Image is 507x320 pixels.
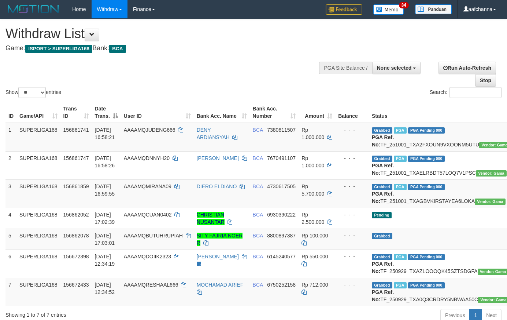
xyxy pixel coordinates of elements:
div: PGA Site Balance / [319,62,372,74]
th: Amount: activate to sort column ascending [299,102,335,123]
div: - - - [338,126,366,134]
td: SUPERLIGA168 [16,123,60,152]
th: Bank Acc. Number: activate to sort column ascending [250,102,299,123]
span: PGA Pending [408,282,445,288]
td: SUPERLIGA168 [16,179,60,208]
td: SUPERLIGA168 [16,208,60,229]
span: PGA Pending [408,127,445,134]
span: 156672398 [63,254,89,259]
span: 34 [399,2,409,8]
label: Search: [430,87,502,98]
span: None selected [377,65,412,71]
a: SITY FAJRIA NOER R [197,233,243,246]
td: 5 [5,229,16,250]
span: BCA [253,155,263,161]
span: PGA Pending [408,254,445,260]
span: Grabbed [372,156,392,162]
span: Marked by aafsoycanthlai [394,254,407,260]
td: SUPERLIGA168 [16,151,60,179]
span: 156861859 [63,183,89,189]
span: [DATE] 12:34:52 [95,282,115,295]
span: Copy 8800897387 to clipboard [267,233,296,239]
b: PGA Ref. No: [372,134,394,148]
img: Button%20Memo.svg [373,4,404,15]
span: Vendor URL: https://trx31.1velocity.biz [475,199,506,205]
span: Copy 6750252158 to clipboard [267,282,296,288]
span: PGA Pending [408,156,445,162]
th: Game/API: activate to sort column ascending [16,102,60,123]
a: CHRISTIAN NUSANTAR [197,212,225,225]
span: [DATE] 17:03:01 [95,233,115,246]
span: Grabbed [372,127,392,134]
td: SUPERLIGA168 [16,250,60,278]
span: Marked by aafchhiseyha [394,184,407,190]
span: AAAAMQDNNYH20 [124,155,170,161]
span: Rp 550.000 [301,254,328,259]
b: PGA Ref. No: [372,289,394,302]
a: DIERO ELDIANO [197,183,237,189]
span: BCA [253,233,263,239]
span: BCA [253,254,263,259]
td: 6 [5,250,16,278]
a: [PERSON_NAME] [197,155,239,161]
button: None selected [372,62,421,74]
th: Date Trans.: activate to sort column descending [92,102,121,123]
a: MOCHAMAD ARIEF [197,282,244,288]
img: MOTION_logo.png [5,4,61,15]
h1: Withdraw List [5,26,331,41]
span: AAAAMQBUTUHRUPIAH [124,233,183,239]
span: BCA [109,45,126,53]
select: Showentries [18,87,46,98]
div: - - - [338,154,366,162]
span: 156862052 [63,212,89,218]
span: BCA [253,183,263,189]
span: Grabbed [372,254,392,260]
td: 2 [5,151,16,179]
div: Showing 1 to 7 of 7 entries [5,308,206,319]
span: BCA [253,127,263,133]
td: 4 [5,208,16,229]
td: 7 [5,278,16,306]
label: Show entries [5,87,61,98]
span: Marked by aafchhiseyha [394,127,407,134]
span: 156672433 [63,282,89,288]
a: Run Auto-Refresh [438,62,496,74]
span: Rp 2.500.000 [301,212,324,225]
span: AAAAMQJUDENG666 [124,127,175,133]
span: [DATE] 17:02:39 [95,212,115,225]
h4: Game: Bank: [5,45,331,52]
span: Vendor URL: https://trx31.1velocity.biz [476,170,507,177]
th: ID [5,102,16,123]
span: Grabbed [372,233,392,239]
a: [PERSON_NAME] [197,254,239,259]
b: PGA Ref. No: [372,163,394,176]
th: Bank Acc. Name: activate to sort column ascending [194,102,250,123]
span: Copy 6145240577 to clipboard [267,254,296,259]
a: DENY ARDIANSYAH [197,127,230,140]
div: - - - [338,183,366,190]
span: Rp 1.000.000 [301,155,324,168]
span: ISPORT > SUPERLIGA168 [25,45,92,53]
span: 156861741 [63,127,89,133]
td: SUPERLIGA168 [16,229,60,250]
span: [DATE] 16:58:26 [95,155,115,168]
span: PGA Pending [408,184,445,190]
span: Grabbed [372,184,392,190]
span: Copy 7380811507 to clipboard [267,127,296,133]
a: Stop [475,74,496,87]
th: Trans ID: activate to sort column ascending [60,102,92,123]
img: panduan.png [415,4,452,14]
th: Balance [335,102,369,123]
span: AAAAMQMIRANA09 [124,183,171,189]
span: AAAAMQRESHAAL666 [124,282,178,288]
input: Search: [449,87,502,98]
img: Feedback.jpg [326,4,362,15]
span: [DATE] 16:58:21 [95,127,115,140]
span: Pending [372,212,392,218]
span: Rp 100.000 [301,233,328,239]
th: User ID: activate to sort column ascending [121,102,194,123]
span: Marked by aafsoycanthlai [394,282,407,288]
span: AAAAMQDOIIK2323 [124,254,171,259]
b: PGA Ref. No: [372,261,394,274]
td: SUPERLIGA168 [16,278,60,306]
